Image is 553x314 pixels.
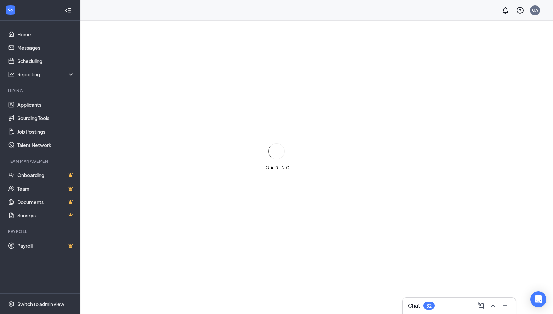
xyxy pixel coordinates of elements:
div: Open Intercom Messenger [530,291,546,307]
button: ChevronUp [488,300,498,311]
a: Sourcing Tools [17,111,75,125]
div: Reporting [17,71,75,78]
a: TeamCrown [17,182,75,195]
div: Team Management [8,158,73,164]
div: Switch to admin view [17,301,64,307]
div: GA [532,7,538,13]
a: Talent Network [17,138,75,152]
svg: Analysis [8,71,15,78]
a: DocumentsCrown [17,195,75,209]
a: PayrollCrown [17,239,75,252]
svg: Settings [8,301,15,307]
svg: Minimize [501,302,509,310]
div: 32 [426,303,432,309]
div: Hiring [8,88,73,94]
svg: Collapse [65,7,71,14]
a: Home [17,28,75,41]
svg: ComposeMessage [477,302,485,310]
a: Scheduling [17,54,75,68]
div: Payroll [8,229,73,234]
a: Messages [17,41,75,54]
a: OnboardingCrown [17,168,75,182]
svg: ChevronUp [489,302,497,310]
svg: Notifications [501,6,509,14]
button: ComposeMessage [476,300,486,311]
h3: Chat [408,302,420,309]
svg: QuestionInfo [516,6,524,14]
a: Applicants [17,98,75,111]
svg: WorkstreamLogo [7,7,14,13]
a: Job Postings [17,125,75,138]
button: Minimize [500,300,510,311]
a: SurveysCrown [17,209,75,222]
div: LOADING [260,165,293,171]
